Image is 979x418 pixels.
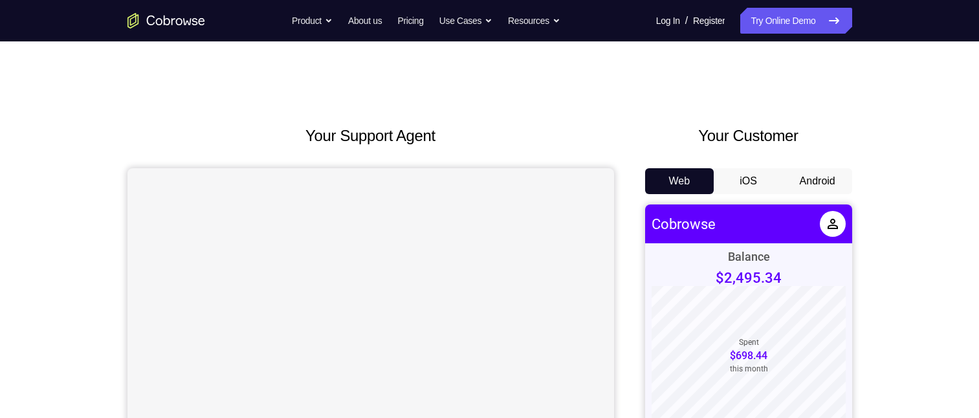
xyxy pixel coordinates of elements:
button: Android [783,168,852,194]
a: Pricing [397,8,423,34]
div: $470.77 [163,293,201,305]
div: [DATE] at 7:46 PM [39,341,111,351]
div: $180.00 [163,372,201,384]
button: Web [645,168,714,194]
div: $47.67 [169,333,201,345]
a: Try Online Demo [740,8,852,34]
div: Asda [39,326,65,340]
p: Balance [83,45,125,59]
button: Product [292,8,333,34]
div: EDF Energy [39,366,98,379]
a: Go to the home page [127,13,205,28]
p: $2,495.34 [71,65,137,82]
button: Resources [508,8,560,34]
a: About us [348,8,382,34]
a: Cobrowse [6,12,71,28]
div: Spent this month [85,133,123,169]
span: $698.44 [85,145,122,157]
button: iOS [714,168,783,194]
button: Use Cases [439,8,492,34]
h2: Your Support Agent [127,124,614,148]
span: / [685,13,688,28]
a: Log In [656,8,680,34]
div: Tutor Time [39,287,96,300]
a: Register [693,8,725,34]
div: [DATE] at 6:54 PM [39,302,111,312]
h2: Your Customer [645,124,852,148]
div: [DATE] at 3:02 AM [39,380,111,391]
